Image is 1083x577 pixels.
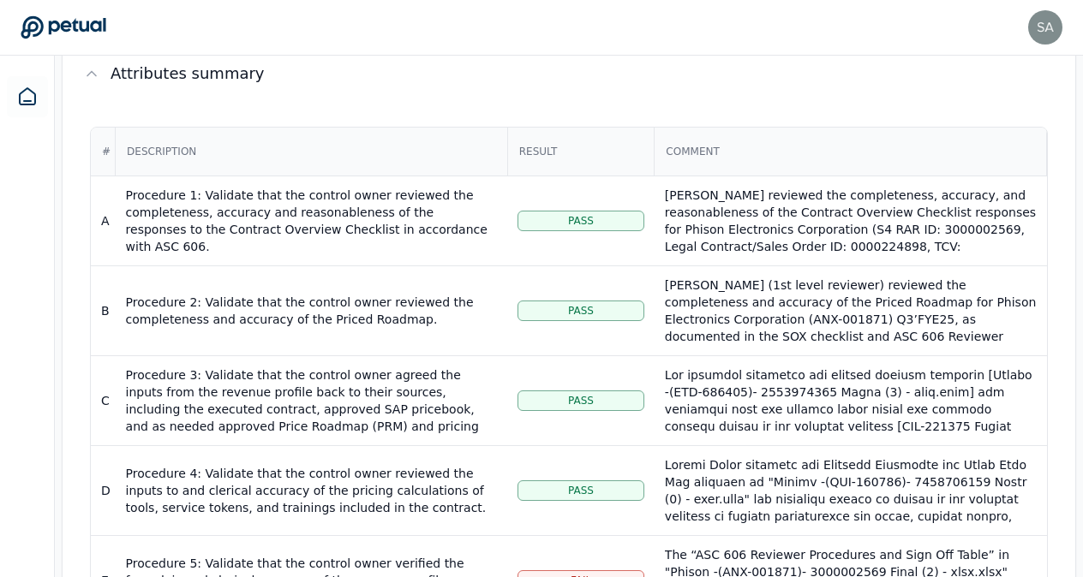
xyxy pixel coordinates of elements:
[568,304,594,318] span: Pass
[111,62,265,86] span: Attributes summary
[92,128,121,175] div: #
[117,128,506,175] div: Description
[63,48,1075,99] button: Attributes summary
[126,465,498,516] div: Procedure 4: Validate that the control owner reviewed the inputs to and clerical accuracy of the ...
[568,484,594,497] span: Pass
[91,265,116,355] td: B
[665,187,1037,392] div: [PERSON_NAME] reviewed the completeness, accuracy, and reasonableness of the Contract Overview Ch...
[21,15,106,39] a: Go to Dashboard
[91,445,116,535] td: D
[509,128,654,175] div: Result
[126,294,498,328] div: Procedure 2: Validate that the control owner reviewed the completeness and accuracy of the Priced...
[7,76,48,117] a: Dashboard
[655,128,1045,175] div: Comment
[91,355,116,445] td: C
[126,187,498,255] div: Procedure 1: Validate that the control owner reviewed the completeness, accuracy and reasonablene...
[91,175,116,265] td: A
[568,394,594,407] span: Pass
[568,214,594,228] span: Pass
[665,277,1037,533] div: [PERSON_NAME] (1st level reviewer) reviewed the completeness and accuracy of the Priced Roadmap f...
[1028,10,1062,45] img: sapna.rao@arm.com
[126,366,498,452] div: Procedure 3: Validate that the control owner agreed the inputs from the revenue profile back to t...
